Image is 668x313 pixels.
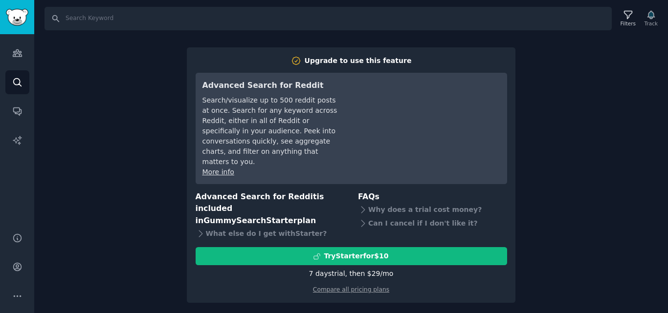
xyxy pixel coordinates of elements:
[309,269,394,279] div: 7 days trial, then $ 29 /mo
[358,203,507,216] div: Why does a trial cost money?
[196,191,345,227] h3: Advanced Search for Reddit is included in plan
[202,80,340,92] h3: Advanced Search for Reddit
[305,56,412,66] div: Upgrade to use this feature
[45,7,612,30] input: Search Keyword
[354,80,500,153] iframe: YouTube video player
[313,286,389,293] a: Compare all pricing plans
[324,251,388,261] div: Try Starter for $10
[203,216,297,225] span: GummySearch Starter
[358,216,507,230] div: Can I cancel if I don't like it?
[6,9,28,26] img: GummySearch logo
[196,247,507,265] button: TryStarterfor$10
[621,20,636,27] div: Filters
[202,168,234,176] a: More info
[202,95,340,167] div: Search/visualize up to 500 reddit posts at once. Search for any keyword across Reddit, either in ...
[358,191,507,203] h3: FAQs
[196,227,345,240] div: What else do I get with Starter ?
